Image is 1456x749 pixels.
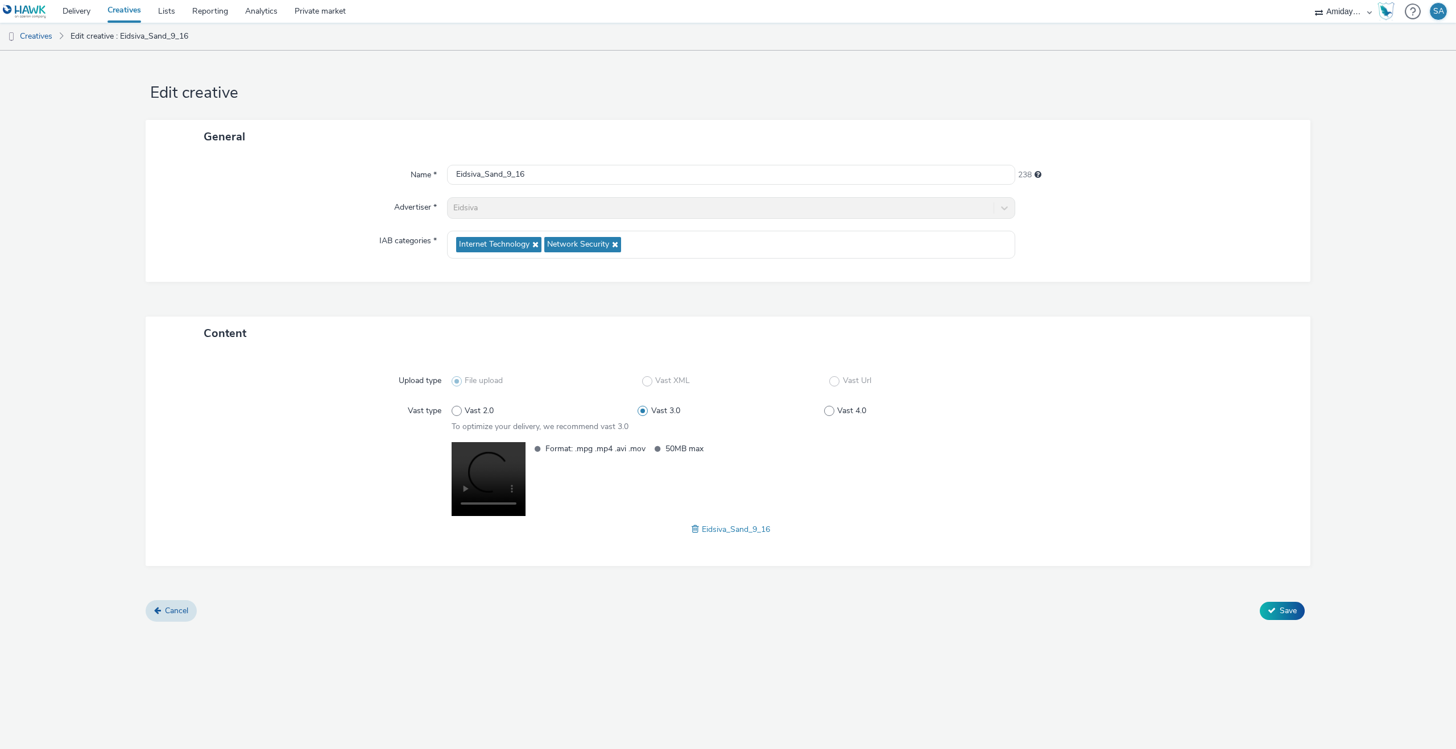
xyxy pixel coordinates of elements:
img: Hawk Academy [1378,2,1395,20]
span: Cancel [165,605,188,616]
span: Vast 4.0 [837,405,866,417]
label: Advertiser * [390,197,441,213]
span: 238 [1018,169,1032,181]
span: Vast 2.0 [465,405,494,417]
span: Internet Technology [459,240,530,249]
input: Name [447,165,1015,185]
span: Format: .mpg .mp4 .avi .mov [545,442,646,455]
span: Save [1280,605,1297,616]
a: Edit creative : Eidsiva_Sand_9_16 [65,23,194,50]
span: Network Security [547,240,609,249]
a: Cancel [146,600,197,622]
div: SA [1433,3,1444,20]
label: Name * [406,165,441,181]
span: 50MB max [665,442,766,455]
span: Vast 3.0 [651,405,680,417]
label: IAB categories * [375,231,441,247]
span: Eidsiva_Sand_9_16 [702,524,770,535]
span: Vast XML [655,375,690,386]
button: Save [1260,602,1305,620]
span: Content [204,326,246,341]
h1: Edit creative [146,82,1310,104]
img: undefined Logo [3,5,47,19]
label: Upload type [394,371,446,386]
span: To optimize your delivery, we recommend vast 3.0 [452,421,628,432]
span: General [204,129,245,144]
img: dooh [6,31,17,43]
div: Maximum 255 characters [1035,169,1041,181]
a: Hawk Academy [1378,2,1399,20]
span: File upload [465,375,503,386]
span: Vast Url [843,375,871,386]
label: Vast type [403,401,446,417]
